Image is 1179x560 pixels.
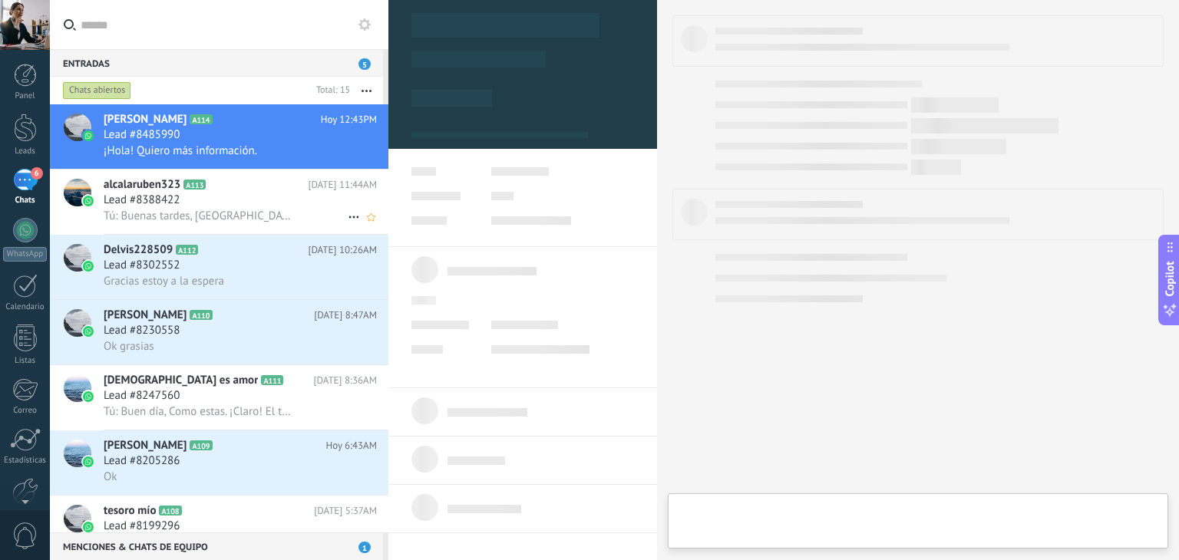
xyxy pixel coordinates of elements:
[3,147,48,156] div: Leads
[104,438,187,453] span: [PERSON_NAME]
[314,503,377,519] span: [DATE] 5:37AM
[104,112,187,127] span: [PERSON_NAME]
[104,323,180,338] span: Lead #8230558
[358,58,371,70] span: 5
[104,469,117,484] span: Ok
[3,247,47,262] div: WhatsApp
[3,406,48,416] div: Correo
[104,519,180,534] span: Lead #8199296
[50,170,388,234] a: avatariconalcalaruben323A113[DATE] 11:44AMLead #8388422Tú: Buenas tardes, [GEOGRAPHIC_DATA] estas...
[104,308,187,323] span: [PERSON_NAME]
[104,193,180,208] span: Lead #8388422
[83,456,94,467] img: icon
[1162,262,1177,297] span: Copilot
[104,177,180,193] span: alcalaruben323
[3,196,48,206] div: Chats
[104,143,257,158] span: ¡Hola! Quiero más información.
[190,310,212,320] span: A110
[63,81,131,100] div: Chats abiertos
[104,388,180,404] span: Lead #8247560
[50,300,388,364] a: avataricon[PERSON_NAME]A110[DATE] 8:47AMLead #8230558Ok grasias
[104,242,173,258] span: Delvis228509
[314,373,377,388] span: [DATE] 8:36AM
[83,130,94,141] img: icon
[50,532,383,560] div: Menciones & Chats de equipo
[104,503,156,519] span: tesoro mío
[104,453,180,469] span: Lead #8205286
[104,127,180,143] span: Lead #8485990
[50,235,388,299] a: avatariconDelvis228509A112[DATE] 10:26AMLead #8302552Gracias estoy a la espera
[3,302,48,312] div: Calendario
[358,542,371,553] span: 1
[104,373,258,388] span: [DEMOGRAPHIC_DATA] es amor
[321,112,377,127] span: Hoy 12:43PM
[310,83,350,98] div: Total: 15
[308,177,377,193] span: [DATE] 11:44AM
[83,326,94,337] img: icon
[83,261,94,272] img: icon
[104,404,292,419] span: Tú: Buen día, Como estas. ¡Claro! El transcurso de la [DATE] el el Abogado se comunicara contigo ...
[104,258,180,273] span: Lead #8302552
[3,91,48,101] div: Panel
[104,274,224,288] span: Gracias estoy a la espera
[50,430,388,495] a: avataricon[PERSON_NAME]A109Hoy 6:43AMLead #8205286Ok
[31,167,43,180] span: 6
[104,209,292,223] span: Tú: Buenas tardes, [GEOGRAPHIC_DATA] estas. En un momento el Abogado se comunicara contigo para d...
[83,196,94,206] img: icon
[50,49,383,77] div: Entradas
[50,496,388,560] a: avataricontesoro míoA108[DATE] 5:37AMLead #8199296
[314,308,377,323] span: [DATE] 8:47AM
[183,180,206,189] span: A113
[3,356,48,366] div: Listas
[159,506,181,516] span: A108
[83,391,94,402] img: icon
[190,440,212,450] span: A109
[308,242,377,258] span: [DATE] 10:26AM
[50,365,388,430] a: avataricon[DEMOGRAPHIC_DATA] es amorA111[DATE] 8:36AMLead #8247560Tú: Buen día, Como estas. ¡Clar...
[3,456,48,466] div: Estadísticas
[176,245,198,255] span: A112
[325,438,377,453] span: Hoy 6:43AM
[190,114,212,124] span: A114
[83,522,94,532] img: icon
[50,104,388,169] a: avataricon[PERSON_NAME]A114Hoy 12:43PMLead #8485990¡Hola! Quiero más información.
[104,339,154,354] span: Ok grasias
[261,375,283,385] span: A111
